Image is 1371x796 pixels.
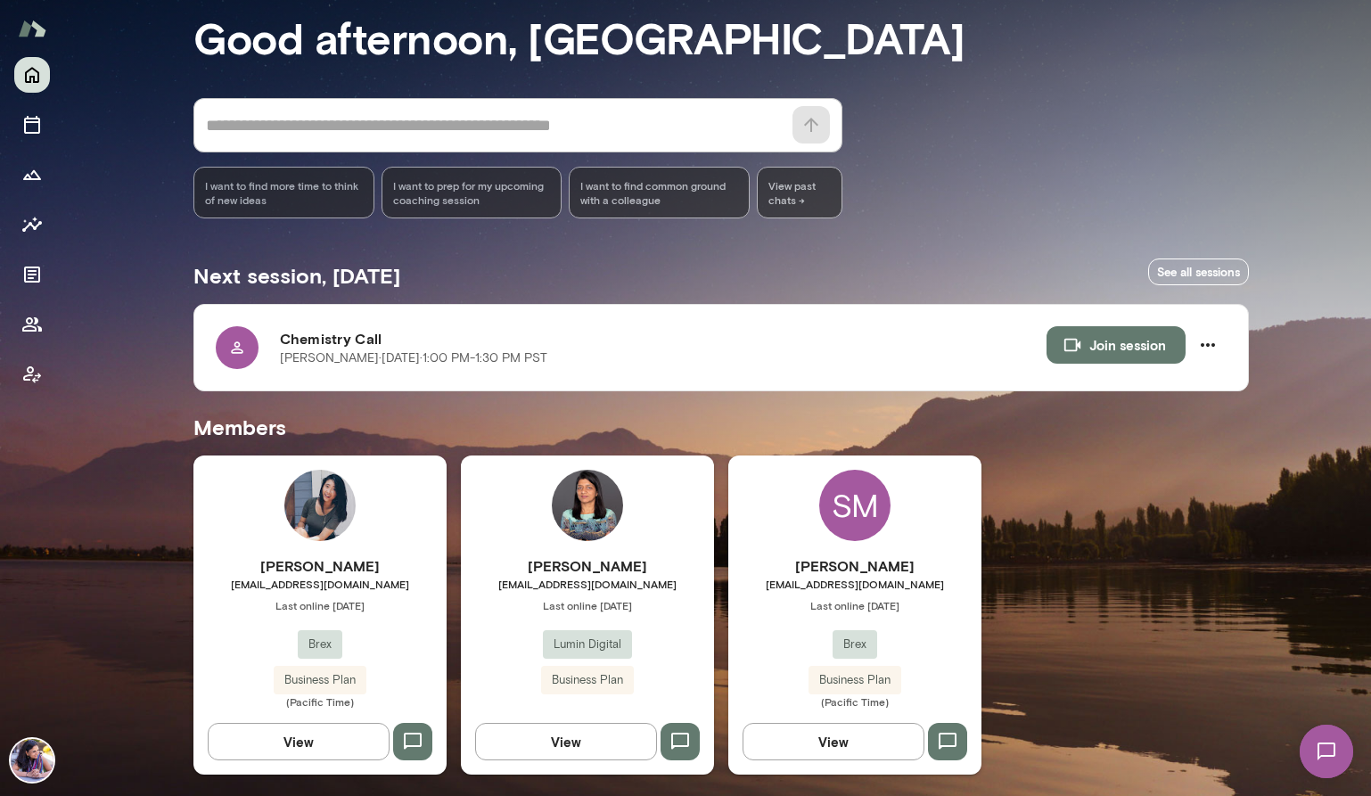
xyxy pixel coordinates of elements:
[193,694,447,709] span: (Pacific Time)
[393,178,551,207] span: I want to prep for my upcoming coaching session
[541,671,634,689] span: Business Plan
[569,167,750,218] div: I want to find common ground with a colleague
[274,671,366,689] span: Business Plan
[580,178,738,207] span: I want to find common ground with a colleague
[14,57,50,93] button: Home
[757,167,842,218] span: View past chats ->
[11,739,53,782] img: Aradhana Goel
[543,636,632,653] span: Lumin Digital
[284,470,356,541] img: Annie Xue
[208,723,390,760] button: View
[475,723,657,760] button: View
[14,357,50,392] button: Client app
[280,349,547,367] p: [PERSON_NAME] · [DATE] · 1:00 PM-1:30 PM PST
[728,577,981,591] span: [EMAIL_ADDRESS][DOMAIN_NAME]
[14,157,50,193] button: Growth Plan
[743,723,924,760] button: View
[833,636,877,653] span: Brex
[14,207,50,242] button: Insights
[14,257,50,292] button: Documents
[193,555,447,577] h6: [PERSON_NAME]
[461,555,714,577] h6: [PERSON_NAME]
[193,12,1249,62] h3: Good afternoon, [GEOGRAPHIC_DATA]
[1148,258,1249,286] a: See all sessions
[552,470,623,541] img: Bhavna Mittal
[14,107,50,143] button: Sessions
[193,413,1249,441] h5: Members
[382,167,562,218] div: I want to prep for my upcoming coaching session
[728,598,981,612] span: Last online [DATE]
[205,178,363,207] span: I want to find more time to think of new ideas
[193,261,400,290] h5: Next session, [DATE]
[728,555,981,577] h6: [PERSON_NAME]
[193,598,447,612] span: Last online [DATE]
[193,167,374,218] div: I want to find more time to think of new ideas
[280,328,1047,349] h6: Chemistry Call
[461,577,714,591] span: [EMAIL_ADDRESS][DOMAIN_NAME]
[298,636,342,653] span: Brex
[728,694,981,709] span: (Pacific Time)
[193,577,447,591] span: [EMAIL_ADDRESS][DOMAIN_NAME]
[18,12,46,45] img: Mento
[461,598,714,612] span: Last online [DATE]
[1047,326,1186,364] button: Join session
[14,307,50,342] button: Members
[809,671,901,689] span: Business Plan
[819,470,891,541] div: SM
